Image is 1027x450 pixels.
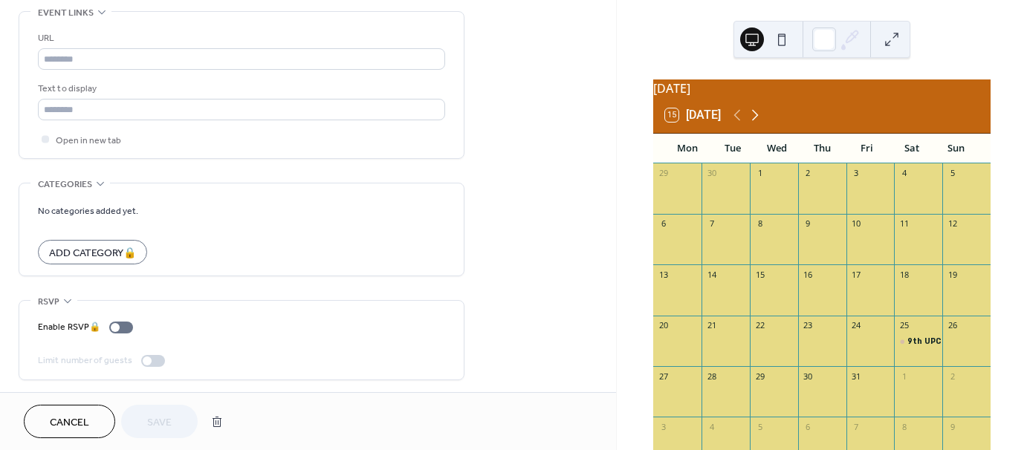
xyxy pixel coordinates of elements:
[889,134,933,163] div: Sat
[803,168,814,179] div: 2
[803,269,814,280] div: 16
[38,5,94,21] span: Event links
[898,269,910,280] div: 18
[754,421,765,432] div: 5
[898,320,910,331] div: 25
[851,168,862,179] div: 3
[851,218,862,229] div: 10
[658,168,669,179] div: 29
[706,168,717,179] div: 30
[38,353,132,368] div: Limit number of guests
[947,371,958,382] div: 2
[803,371,814,382] div: 30
[24,405,115,438] button: Cancel
[706,218,717,229] div: 7
[658,421,669,432] div: 3
[706,269,717,280] div: 14
[894,336,942,348] div: 9th UPC Art and Craft Fair
[660,105,726,125] button: 15[DATE]
[898,168,910,179] div: 4
[947,218,958,229] div: 12
[706,421,717,432] div: 4
[754,320,765,331] div: 22
[851,421,862,432] div: 7
[710,134,754,163] div: Tue
[947,421,958,432] div: 9
[754,371,765,382] div: 29
[38,81,442,97] div: Text to display
[898,371,910,382] div: 1
[658,371,669,382] div: 27
[851,320,862,331] div: 24
[755,134,800,163] div: Wed
[947,168,958,179] div: 5
[754,218,765,229] div: 8
[934,134,979,163] div: Sun
[658,320,669,331] div: 20
[706,320,717,331] div: 21
[947,320,958,331] div: 26
[754,168,765,179] div: 1
[898,421,910,432] div: 8
[50,415,89,431] span: Cancel
[38,294,59,310] span: RSVP
[907,336,1018,348] div: 9th UPC Art and Craft Fair
[803,421,814,432] div: 6
[754,269,765,280] div: 15
[658,218,669,229] div: 6
[851,269,862,280] div: 17
[844,134,889,163] div: Fri
[898,218,910,229] div: 11
[803,320,814,331] div: 23
[38,177,92,192] span: Categories
[653,79,991,97] div: [DATE]
[665,134,710,163] div: Mon
[38,203,138,219] span: No categories added yet.
[947,269,958,280] div: 19
[56,133,121,149] span: Open in new tab
[706,371,717,382] div: 28
[658,269,669,280] div: 13
[38,30,442,46] div: URL
[803,218,814,229] div: 9
[851,371,862,382] div: 31
[800,134,844,163] div: Thu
